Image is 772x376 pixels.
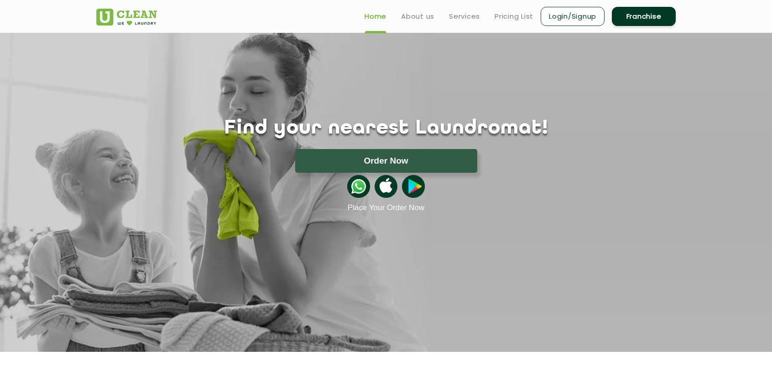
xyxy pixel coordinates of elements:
button: Order Now [295,149,477,173]
h1: Find your nearest Laundromat! [89,117,683,140]
img: whatsappicon.png [347,175,370,198]
img: UClean Laundry and Dry Cleaning [96,9,157,26]
a: Services [449,11,480,22]
a: About us [401,11,434,22]
img: playstoreicon.png [402,175,425,198]
a: Login/Signup [541,7,605,26]
a: Franchise [612,7,676,26]
a: Place Your Order Now [348,203,424,212]
a: Pricing List [495,11,533,22]
img: apple-icon.png [375,175,397,198]
a: Home [365,11,386,22]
